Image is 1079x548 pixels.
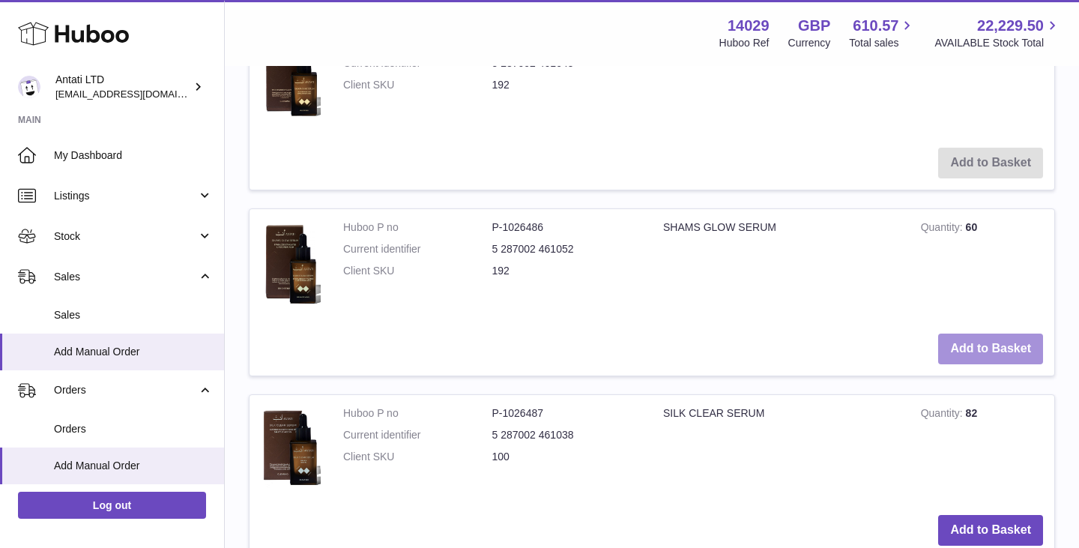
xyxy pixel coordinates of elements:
[55,73,190,101] div: Antati LTD
[343,264,492,278] dt: Client SKU
[938,334,1043,364] button: Add to Basket
[492,242,641,256] dd: 5 287002 461052
[921,221,966,237] strong: Quantity
[343,78,492,92] dt: Client SKU
[798,16,830,36] strong: GBP
[343,428,492,442] dt: Current identifier
[910,209,1054,322] td: 60
[652,209,910,322] td: SHAMS GLOW SERUM
[261,34,321,121] img: SAHARA SHINE SERUM
[934,16,1061,50] a: 22,229.50 AVAILABLE Stock Total
[652,395,910,504] td: SILK CLEAR SERUM
[849,36,916,50] span: Total sales
[343,406,492,421] dt: Huboo P no
[343,450,492,464] dt: Client SKU
[492,78,641,92] dd: 192
[54,422,213,436] span: Orders
[788,36,831,50] div: Currency
[54,189,197,203] span: Listings
[492,428,641,442] dd: 5 287002 461038
[910,23,1054,136] td: 0
[938,515,1043,546] button: Add to Basket
[728,16,770,36] strong: 14029
[652,23,910,136] td: SAHARA SHINE SERUM
[54,270,197,284] span: Sales
[18,492,206,519] a: Log out
[492,264,641,278] dd: 192
[343,220,492,235] dt: Huboo P no
[54,308,213,322] span: Sales
[849,16,916,50] a: 610.57 Total sales
[492,450,641,464] dd: 100
[261,220,321,307] img: SHAMS GLOW SERUM
[18,76,40,98] img: toufic@antatiskin.com
[343,242,492,256] dt: Current identifier
[910,395,1054,504] td: 82
[261,406,321,489] img: SILK CLEAR SERUM
[55,88,220,100] span: [EMAIL_ADDRESS][DOMAIN_NAME]
[719,36,770,50] div: Huboo Ref
[54,148,213,163] span: My Dashboard
[492,220,641,235] dd: P-1026486
[853,16,898,36] span: 610.57
[492,406,641,421] dd: P-1026487
[54,229,197,244] span: Stock
[54,345,213,359] span: Add Manual Order
[54,459,213,473] span: Add Manual Order
[54,383,197,397] span: Orders
[921,407,966,423] strong: Quantity
[934,36,1061,50] span: AVAILABLE Stock Total
[977,16,1044,36] span: 22,229.50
